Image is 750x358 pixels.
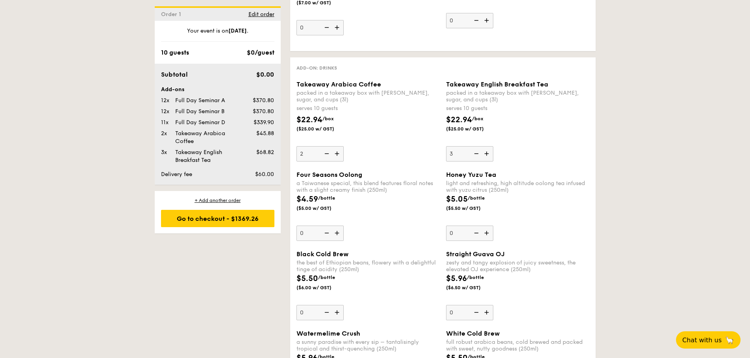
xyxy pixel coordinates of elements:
input: Black Cold Brewthe best of Ethiopian beans, flowery with a delightful tinge of acidity (250ml)$5.... [296,305,344,320]
strong: [DATE] [228,28,247,34]
span: $22.94 [446,115,472,125]
input: Straight Guava OJzesty and tangy explosion of juicy sweetness, the elevated OJ experience (250ml)... [446,305,493,320]
img: icon-reduce.1d2dbef1.svg [470,146,481,161]
span: Watermelime Crush [296,330,360,337]
div: + Add another order [161,197,274,204]
span: $0.00 [256,71,274,78]
div: Full Day Seminar A [172,97,244,105]
img: icon-reduce.1d2dbef1.svg [320,146,332,161]
span: Edit order [248,11,274,18]
span: $60.00 [255,171,274,178]
span: $5.05 [446,195,468,204]
input: Takeaway English Breakfast Teapacked in a takeaway box with [PERSON_NAME], sugar, and cups (3l)se... [446,146,493,162]
span: Straight Guava OJ [446,250,505,258]
span: ($6.50 w/ GST) [446,285,500,291]
span: ($5.50 w/ GST) [446,205,500,211]
img: icon-add.58712e84.svg [332,226,344,241]
img: icon-reduce.1d2dbef1.svg [470,305,481,320]
div: packed in a takeaway box with [PERSON_NAME], sugar, and cups (3l) [446,90,589,103]
span: /box [472,116,483,121]
div: a sunny paradise with every sip – tantalisingly tropical and thirst-quenching (250ml) [296,339,440,352]
span: Takeaway English Breakfast Tea [446,81,548,88]
div: Takeaway English Breakfast Tea [172,149,244,164]
span: Takeaway Arabica Coffee [296,81,381,88]
div: the best of Ethiopian beans, flowery with a delightful tinge of acidity (250ml) [296,259,440,273]
div: a Taiwanese special, this blend features floral notes with a slight creamy finish (250ml) [296,180,440,193]
span: $339.90 [254,119,274,126]
span: $5.50 [296,274,318,283]
span: ($5.00 w/ GST) [296,205,350,211]
span: Black Cold Brew [296,250,348,258]
span: /bottle [318,195,335,201]
span: Honey Yuzu Tea [446,171,496,178]
span: $370.80 [253,108,274,115]
img: icon-add.58712e84.svg [481,226,493,241]
span: $4.59 [296,195,318,204]
span: White Cold Brew [446,330,500,337]
span: /box [322,116,334,121]
span: $22.94 [296,115,322,125]
div: $0/guest [247,48,274,57]
span: $5.96 [446,274,467,283]
span: Chat with us [682,336,722,344]
div: 11x [158,119,172,127]
span: ($25.00 w/ GST) [296,126,350,132]
div: Full Day Seminar B [172,108,244,116]
span: ($25.00 w/ GST) [446,126,500,132]
img: icon-reduce.1d2dbef1.svg [470,13,481,28]
span: Order 1 [161,11,184,18]
span: Delivery fee [161,171,192,178]
span: $45.88 [256,130,274,137]
img: icon-add.58712e84.svg [332,146,344,161]
div: Add-ons [161,86,274,94]
div: Your event is on . [161,27,274,42]
span: /bottle [318,275,335,280]
span: Four Seasons Oolong [296,171,362,178]
div: full robust arabica beans, cold brewed and packed with sweet, nutty goodness (250ml) [446,339,589,352]
span: /bottle [467,275,484,280]
img: icon-reduce.1d2dbef1.svg [320,305,332,320]
div: 3x [158,149,172,156]
div: serves 10 guests [446,105,589,112]
div: 12x [158,108,172,116]
input: alfafa and housemade piri-piri sauce$7.34/item($8.00 w/ GST) [446,13,493,28]
img: icon-reduce.1d2dbef1.svg [320,20,332,35]
img: icon-add.58712e84.svg [481,305,493,320]
div: Go to checkout - $1369.26 [161,210,274,227]
img: icon-reduce.1d2dbef1.svg [470,226,481,241]
span: $370.80 [253,97,274,104]
img: icon-add.58712e84.svg [332,305,344,320]
span: Subtotal [161,71,188,78]
div: serves 10 guests [296,105,440,112]
div: zesty and tangy explosion of juicy sweetness, the elevated OJ experience (250ml) [446,259,589,273]
span: Add-on: Drinks [296,65,337,71]
button: Chat with us🦙 [676,331,741,349]
img: icon-add.58712e84.svg [332,20,344,35]
div: 10 guests [161,48,189,57]
img: icon-reduce.1d2dbef1.svg [320,226,332,241]
img: icon-add.58712e84.svg [481,13,493,28]
input: fresh herbs, shiitake mushroom, king oyster, balsamic dressing$6.42/item($7.00 w/ GST) [296,20,344,35]
span: /bottle [468,195,485,201]
div: 2x [158,130,172,138]
div: Takeaway Arabica Coffee [172,130,244,145]
span: 🦙 [725,336,734,345]
span: ($6.00 w/ GST) [296,285,350,291]
input: Four Seasons Oolonga Taiwanese special, this blend features floral notes with a slight creamy fin... [296,226,344,241]
div: Full Day Seminar D [172,119,244,127]
div: light and refreshing, high altitude oolong tea infused with yuzu citrus (250ml) [446,180,589,193]
div: packed in a takeaway box with [PERSON_NAME], sugar, and cups (3l) [296,90,440,103]
input: Takeaway Arabica Coffeepacked in a takeaway box with [PERSON_NAME], sugar, and cups (3l)serves 10... [296,146,344,162]
img: icon-add.58712e84.svg [481,146,493,161]
input: Honey Yuzu Tealight and refreshing, high altitude oolong tea infused with yuzu citrus (250ml)$5.0... [446,226,493,241]
div: 12x [158,97,172,105]
span: $68.82 [256,149,274,156]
